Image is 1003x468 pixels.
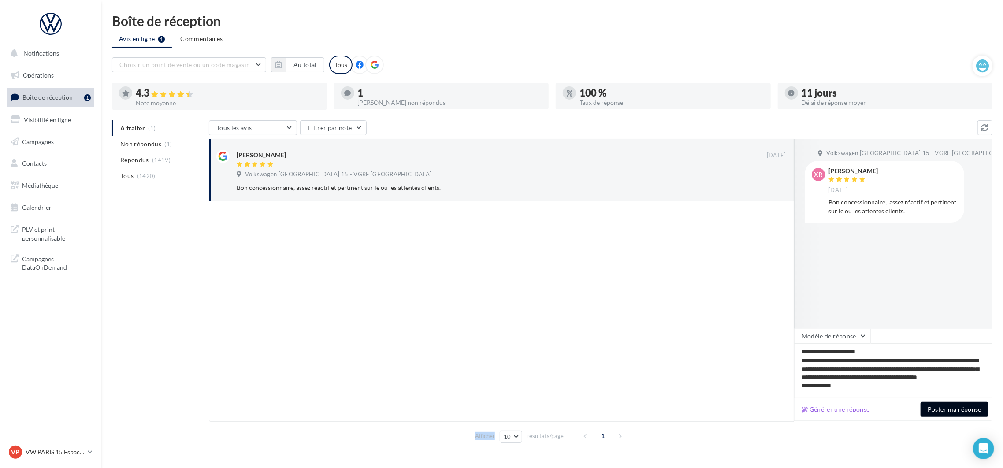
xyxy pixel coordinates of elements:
[580,88,764,98] div: 100 %
[137,172,156,179] span: (1420)
[580,100,764,106] div: Taux de réponse
[7,444,94,461] a: VP VW PARIS 15 Espace Suffren
[237,151,286,160] div: [PERSON_NAME]
[22,204,52,211] span: Calendrier
[119,61,250,68] span: Choisir un point de vente ou un code magasin
[22,182,58,189] span: Médiathèque
[22,160,47,167] span: Contacts
[26,448,84,457] p: VW PARIS 15 Espace Suffren
[271,57,324,72] button: Au total
[5,249,96,275] a: Campagnes DataOnDemand
[5,111,96,129] a: Visibilité en ligne
[329,56,353,74] div: Tous
[136,100,320,106] div: Note moyenne
[11,448,20,457] span: VP
[22,223,91,242] span: PLV et print personnalisable
[165,141,172,148] span: (1)
[216,124,252,131] span: Tous les avis
[112,57,266,72] button: Choisir un point de vente ou un code magasin
[5,44,93,63] button: Notifications
[828,186,848,194] span: [DATE]
[245,171,431,178] span: Volkswagen [GEOGRAPHIC_DATA] 15 - VGRF [GEOGRAPHIC_DATA]
[5,88,96,107] a: Boîte de réception1
[152,156,171,163] span: (1419)
[112,14,992,27] div: Boîte de réception
[23,49,59,57] span: Notifications
[828,168,878,174] div: [PERSON_NAME]
[794,329,871,344] button: Modèle de réponse
[136,88,320,98] div: 4.3
[802,100,986,106] div: Délai de réponse moyen
[120,156,149,164] span: Répondus
[5,176,96,195] a: Médiathèque
[209,120,297,135] button: Tous les avis
[120,171,134,180] span: Tous
[798,404,873,415] button: Générer une réponse
[802,88,986,98] div: 11 jours
[921,402,988,417] button: Poster ma réponse
[828,198,957,215] div: Bon concessionnaire, assez réactif et pertinent sur le ou les attentes clients.
[596,429,610,443] span: 1
[500,431,522,443] button: 10
[22,93,73,101] span: Boîte de réception
[504,433,511,440] span: 10
[23,71,54,79] span: Opérations
[237,183,729,192] div: Bon concessionnaire, assez réactif et pertinent sur le ou les attentes clients.
[767,152,786,160] span: [DATE]
[358,100,542,106] div: [PERSON_NAME] non répondus
[5,133,96,151] a: Campagnes
[22,253,91,272] span: Campagnes DataOnDemand
[5,198,96,217] a: Calendrier
[358,88,542,98] div: 1
[5,220,96,246] a: PLV et print personnalisable
[180,34,223,43] span: Commentaires
[973,438,994,459] div: Open Intercom Messenger
[814,170,823,179] span: XR
[22,137,54,145] span: Campagnes
[475,432,495,440] span: Afficher
[5,66,96,85] a: Opérations
[300,120,367,135] button: Filtrer par note
[527,432,564,440] span: résultats/page
[24,116,71,123] span: Visibilité en ligne
[120,140,161,149] span: Non répondus
[84,94,91,101] div: 1
[286,57,324,72] button: Au total
[5,154,96,173] a: Contacts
